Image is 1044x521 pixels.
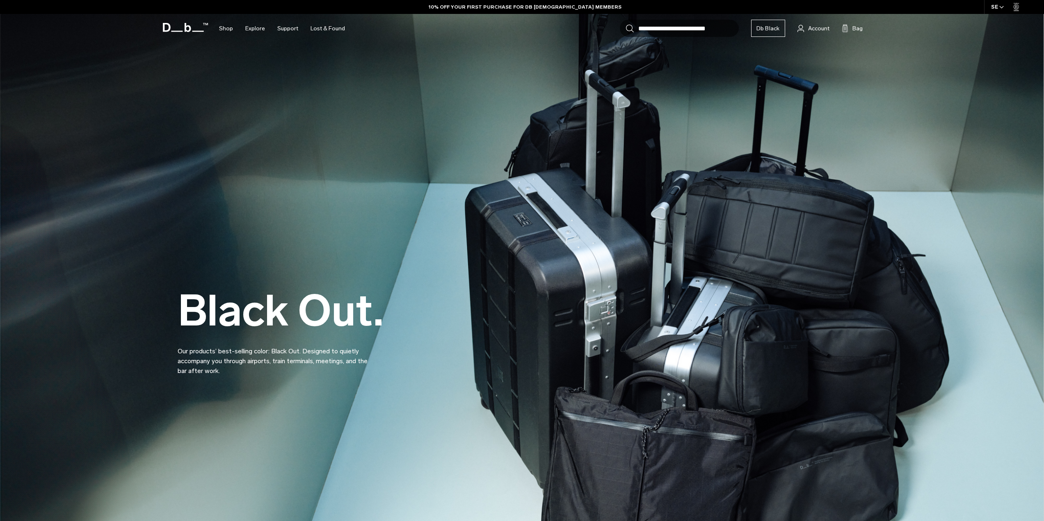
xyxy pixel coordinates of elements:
[311,14,345,43] a: Lost & Found
[245,14,265,43] a: Explore
[797,23,829,33] a: Account
[213,14,351,43] nav: Main Navigation
[277,14,298,43] a: Support
[808,24,829,33] span: Account
[429,3,621,11] a: 10% OFF YOUR FIRST PURCHASE FOR DB [DEMOGRAPHIC_DATA] MEMBERS
[842,23,863,33] button: Bag
[852,24,863,33] span: Bag
[751,20,785,37] a: Db Black
[178,289,384,332] h2: Black Out.
[178,337,375,376] p: Our products’ best-selling color: Black Out. Designed to quietly accompany you through airports, ...
[219,14,233,43] a: Shop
